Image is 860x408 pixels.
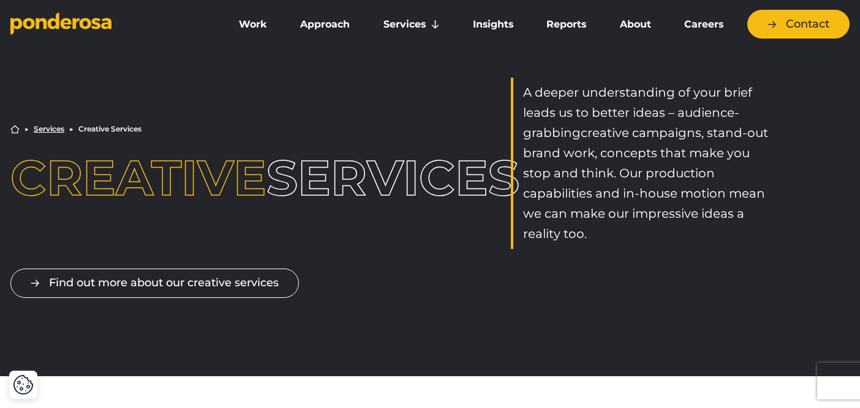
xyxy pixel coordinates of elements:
[286,12,364,37] a: Approach
[78,125,141,133] li: Creative Services
[225,12,281,37] a: Work
[10,125,20,134] a: Home
[459,12,527,37] a: Insights
[69,125,74,133] li: ▶︎
[670,12,737,37] a: Careers
[581,125,701,140] span: creative campaigns
[34,125,64,133] a: Services
[747,10,850,39] a: Contact
[13,374,34,395] img: Revisit consent button
[10,154,349,202] h1: Services
[10,12,206,37] a: Go to homepage
[369,12,454,37] a: Services
[13,374,34,395] button: Cookie Settings
[605,12,665,37] a: About
[10,148,266,207] span: Creative
[523,85,752,140] span: A deeper understanding of your brief leads us to better ideas – audience-grabbing
[10,269,299,297] a: Find out more about our creative services
[25,125,29,133] li: ▶︎
[532,12,600,37] a: Reports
